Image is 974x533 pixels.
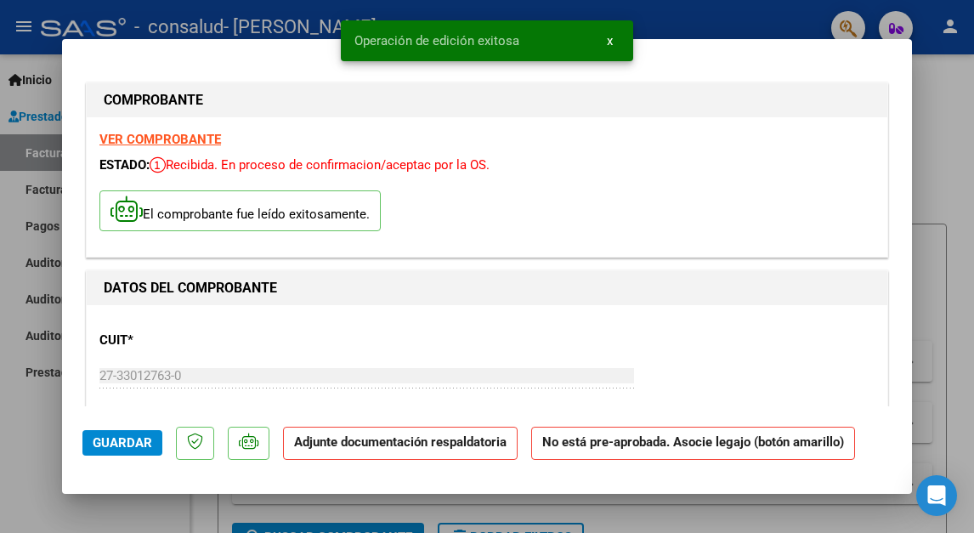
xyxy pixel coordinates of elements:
[531,427,855,460] strong: No está pre-aprobada. Asocie legajo (botón amarillo)
[99,157,150,173] span: ESTADO:
[93,435,152,451] span: Guardar
[99,190,381,232] p: El comprobante fue leído exitosamente.
[104,280,277,296] strong: DATOS DEL COMPROBANTE
[99,132,221,147] a: VER COMPROBANTE
[607,33,613,48] span: x
[916,475,957,516] div: Open Intercom Messenger
[593,26,626,56] button: x
[150,157,490,173] span: Recibida. En proceso de confirmacion/aceptac por la OS.
[104,92,203,108] strong: COMPROBANTE
[294,434,507,450] strong: Adjunte documentación respaldatoria
[99,331,332,350] p: CUIT
[82,430,162,456] button: Guardar
[354,32,519,49] span: Operación de edición exitosa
